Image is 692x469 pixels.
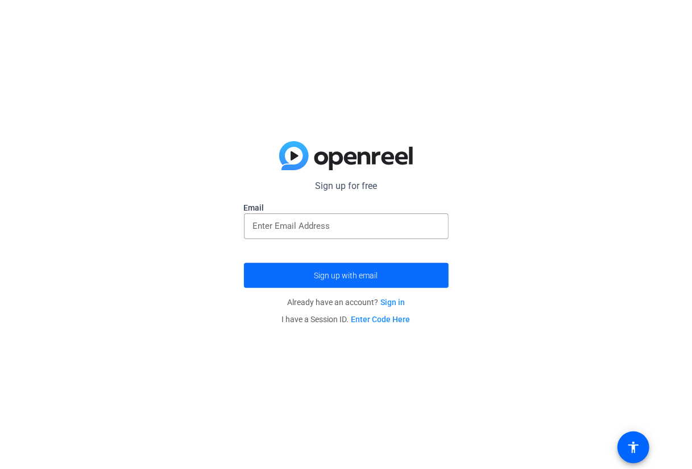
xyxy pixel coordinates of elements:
[244,263,449,288] button: Sign up with email
[282,315,411,324] span: I have a Session ID.
[627,441,640,454] mat-icon: accessibility
[351,315,411,324] a: Enter Code Here
[380,298,405,307] a: Sign in
[244,202,449,213] label: Email
[279,141,413,171] img: blue-gradient.svg
[253,219,440,233] input: Enter Email Address
[287,298,405,307] span: Already have an account?
[244,179,449,193] p: Sign up for free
